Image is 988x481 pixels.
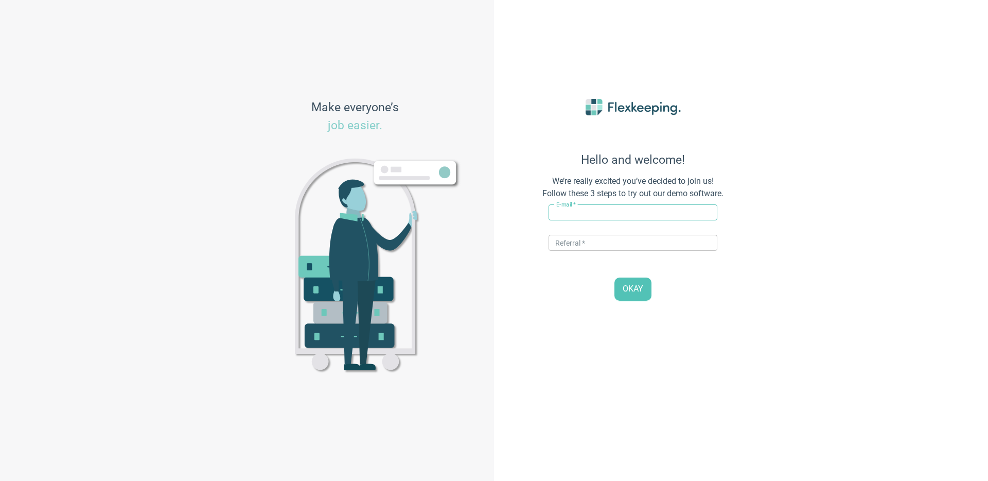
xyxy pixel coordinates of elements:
span: OKAY [623,283,643,295]
span: Make everyone’s [311,99,399,135]
span: job easier. [328,118,382,132]
span: We’re really excited you’ve decided to join us! Follow these 3 steps to try out our demo software. [520,175,746,200]
span: Hello and welcome! [520,153,746,167]
button: OKAY [614,278,651,301]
